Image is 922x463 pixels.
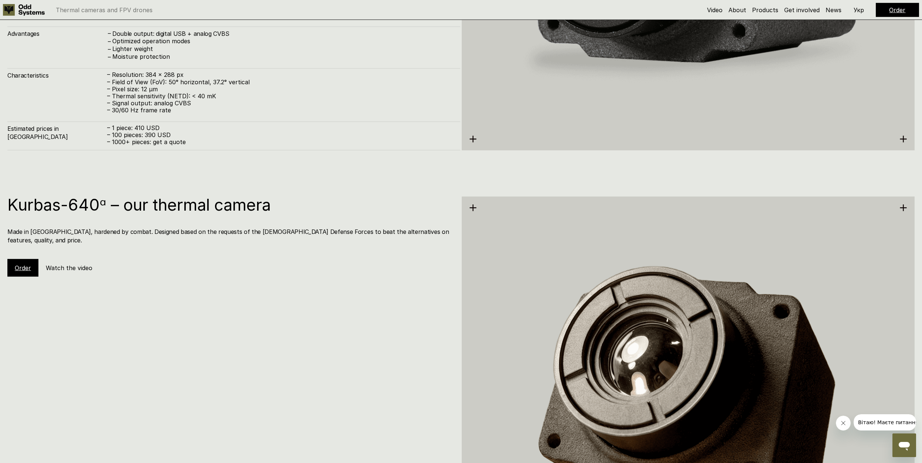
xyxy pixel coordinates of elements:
a: Order [15,264,31,272]
p: – Signal output: analog CVBS [107,100,453,107]
p: Укр [854,7,864,13]
h4: – [108,37,111,45]
p: Optimized operation modes [112,38,453,45]
h4: – [108,45,111,53]
h4: – [108,53,111,61]
h4: Advantages [7,30,107,38]
a: About [728,6,746,14]
a: News [826,6,841,14]
h4: Characteristics [7,71,107,79]
p: – Pixel size: 12 µm [107,86,453,93]
p: – Thermal sensitivity (NETD): < 40 mK [107,93,453,100]
p: – Resolution: 384 x 288 px [107,71,453,78]
iframe: Button to launch messaging window [892,433,916,457]
p: Lighter weight [112,45,453,52]
p: – Field of View (FoV): 50° horizontal, 37.2° vertical [107,79,453,86]
h5: Watch the video [46,264,92,272]
a: Get involved [784,6,820,14]
span: Вітаю! Маєте питання? [4,5,68,11]
p: Moisture protection [112,53,453,60]
a: Video [707,6,723,14]
p: Thermal cameras and FPV drones [56,7,153,13]
p: – 1 piece: 410 USD – 100 pieces: 390 USD – 1000+ pieces: get a quote [107,125,453,146]
a: Products [752,6,778,14]
h4: – [108,29,111,37]
p: – 30/60 Hz frame rate [107,107,453,114]
iframe: Message from company [854,414,916,430]
a: Order [889,6,906,14]
h4: Estimated prices in [GEOGRAPHIC_DATA] [7,125,107,141]
h4: Made in [GEOGRAPHIC_DATA], hardened by combat. Designed based on the requests of the [DEMOGRAPHIC... [7,228,453,244]
iframe: Close message [836,416,851,430]
h1: Kurbas-640ᵅ – our thermal camera [7,197,453,213]
h4: Double output: digital USB + analog CVBS [112,30,453,38]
